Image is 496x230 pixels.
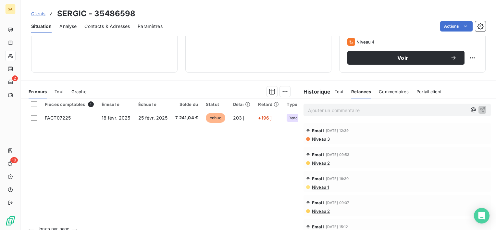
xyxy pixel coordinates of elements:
[298,88,331,96] h6: Historique
[71,89,87,94] span: Graphe
[31,23,52,30] span: Situation
[326,201,349,205] span: [DATE] 09:07
[335,89,344,94] span: Tout
[326,177,349,181] span: [DATE] 16:30
[5,216,16,226] img: Logo LeanPay
[356,39,375,45] span: Niveau 4
[102,102,130,107] div: Émise le
[347,51,465,65] button: Voir
[326,225,348,229] span: [DATE] 15:12
[31,11,45,16] span: Clients
[311,136,330,142] span: Niveau 3
[57,8,136,19] h3: SERGIC - 35486598
[416,89,441,94] span: Portail client
[10,157,18,163] span: 10
[287,102,329,107] div: Type de facturation
[289,116,317,120] span: Renouvellement 2025
[379,89,409,94] span: Commentaires
[31,10,45,17] a: Clients
[45,101,94,107] div: Pièces comptables
[29,89,47,94] span: En cours
[440,21,473,32] button: Actions
[138,102,168,107] div: Échue le
[102,115,130,121] span: 18 févr. 2025
[206,113,225,123] span: échue
[311,185,329,190] span: Niveau 1
[206,102,225,107] div: Statut
[88,101,94,107] span: 1
[258,115,271,121] span: +196 j
[326,129,349,133] span: [DATE] 12:39
[311,209,330,214] span: Niveau 2
[474,208,490,224] div: Open Intercom Messenger
[175,102,198,107] div: Solde dû
[312,176,324,181] span: Email
[351,89,371,94] span: Relances
[138,23,163,30] span: Paramètres
[5,4,16,14] div: SA
[312,200,324,205] span: Email
[45,115,71,121] span: FACT07225
[84,23,130,30] span: Contacts & Adresses
[59,23,77,30] span: Analyse
[233,102,251,107] div: Délai
[258,102,279,107] div: Retard
[55,89,64,94] span: Tout
[138,115,168,121] span: 25 févr. 2025
[175,115,198,121] span: 7 241,04 €
[326,153,350,157] span: [DATE] 09:53
[312,152,324,157] span: Email
[233,115,244,121] span: 203 j
[12,75,18,81] span: 2
[312,224,324,229] span: Email
[355,55,450,60] span: Voir
[312,128,324,133] span: Email
[311,160,330,166] span: Niveau 2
